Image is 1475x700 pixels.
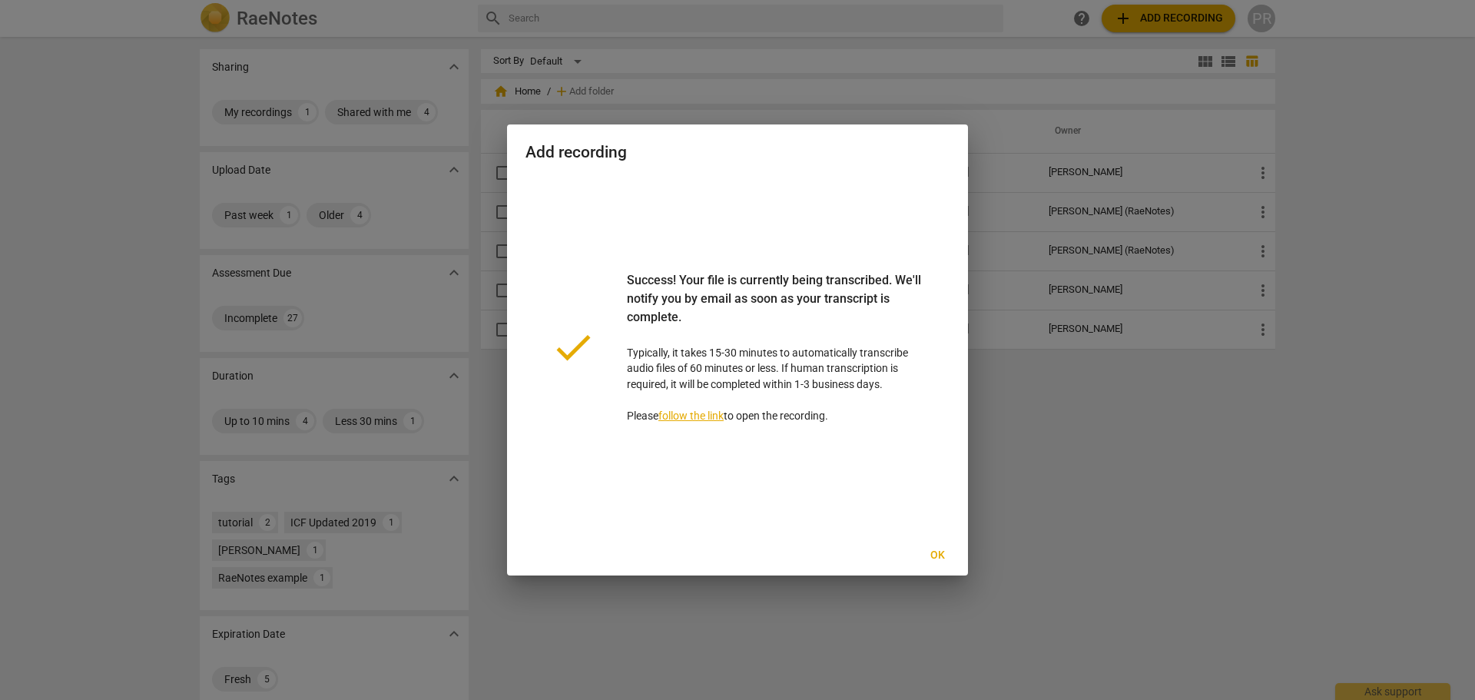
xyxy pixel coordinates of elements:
p: Typically, it takes 15-30 minutes to automatically transcribe audio files of 60 minutes or less. ... [627,271,925,424]
button: Ok [913,542,962,569]
div: Success! Your file is currently being transcribed. We'll notify you by email as soon as your tran... [627,271,925,345]
span: Ok [925,548,950,563]
a: follow the link [658,410,724,422]
h2: Add recording [525,143,950,162]
span: done [550,324,596,370]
